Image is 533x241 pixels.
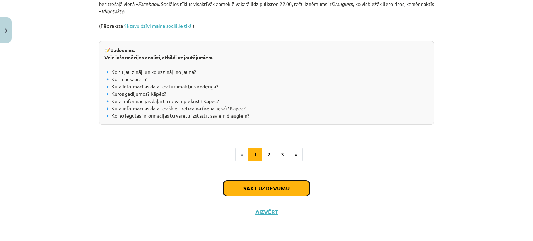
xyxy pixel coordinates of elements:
em: Draugiem [331,1,353,7]
nav: Page navigation example [99,148,434,162]
button: 1 [248,148,262,162]
button: 2 [262,148,276,162]
em: Vkontakte [101,8,124,14]
button: Sākt uzdevumu [223,181,310,196]
a: Kā tavu dzīvi maina sociālie tīkli [123,23,193,29]
strong: Uzdevums. Veic informācijas analīzi, atbildi uz jautājumiem. [104,47,213,60]
em: Facebook [138,1,159,7]
button: Aizvērt [253,208,280,215]
button: » [289,148,303,162]
img: icon-close-lesson-0947bae3869378f0d4975bcd49f059093ad1ed9edebbc8119c70593378902aed.svg [5,28,7,33]
div: 📝 🔹 Ko tu jau zināji un ko uzzināji no jauna? 🔹 Ko tu nesaprati? 🔹 Kura informācijas daļa tev tur... [99,41,434,125]
button: 3 [276,148,289,162]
